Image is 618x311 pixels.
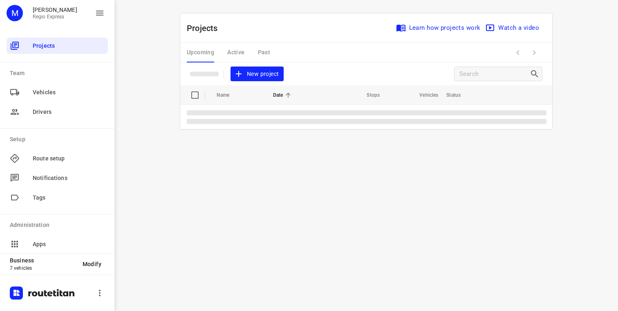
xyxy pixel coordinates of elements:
[217,90,240,100] span: Name
[33,193,105,202] span: Tags
[10,221,108,229] p: Administration
[446,90,471,100] span: Status
[7,5,23,21] div: M
[7,189,108,206] div: Tags
[273,90,294,100] span: Date
[83,261,101,267] span: Modify
[235,69,279,79] span: New project
[7,104,108,120] div: Drivers
[510,44,526,61] span: Previous Page
[33,42,105,50] span: Projects
[7,170,108,186] div: Notifications
[33,14,77,20] p: Regio Express
[33,88,105,97] span: Vehicles
[7,150,108,167] div: Route setup
[33,240,105,249] span: Apps
[231,67,284,82] button: New project
[76,257,108,271] button: Modify
[459,68,530,80] input: Search projects
[7,38,108,54] div: Projects
[526,44,542,61] span: Next Page
[33,174,105,182] span: Notifications
[33,108,105,116] span: Drivers
[10,135,108,144] p: Setup
[187,22,224,34] p: Projects
[33,154,105,163] span: Route setup
[356,90,380,100] span: Stops
[10,265,76,271] p: 7 vehicles
[7,84,108,100] div: Vehicles
[7,236,108,252] div: Apps
[10,69,108,78] p: Team
[530,69,542,79] div: Search
[10,257,76,264] p: Business
[409,90,438,100] span: Vehicles
[33,7,77,13] p: Max Bisseling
